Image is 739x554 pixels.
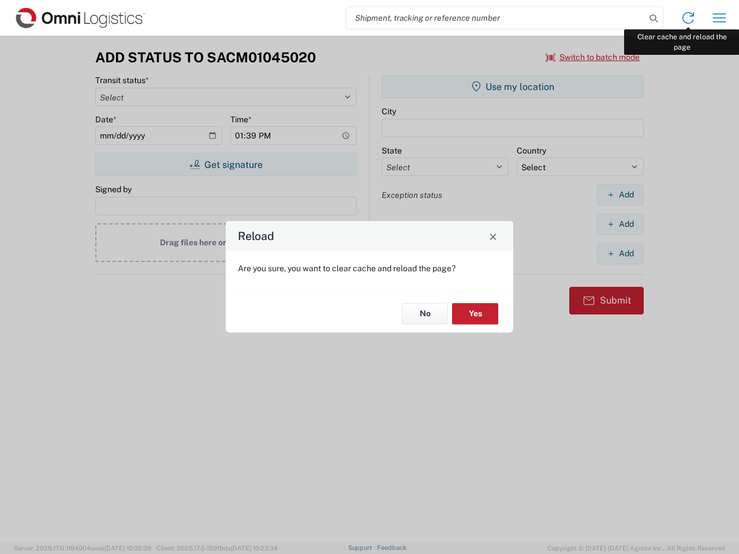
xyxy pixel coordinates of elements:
h4: Reload [238,228,274,245]
button: Yes [452,303,498,324]
p: Are you sure, you want to clear cache and reload the page? [238,263,501,274]
button: Close [485,228,501,244]
button: No [402,303,448,324]
input: Shipment, tracking or reference number [346,7,645,29]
